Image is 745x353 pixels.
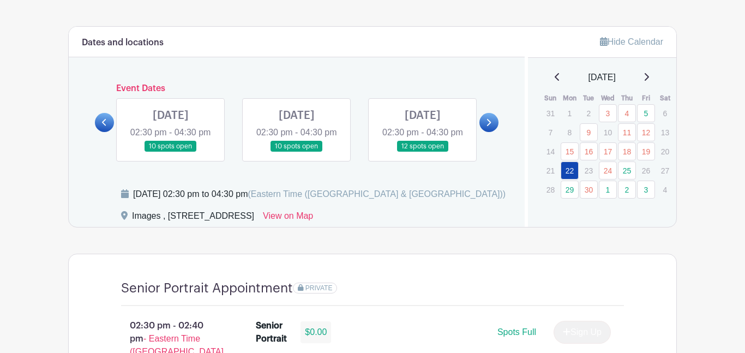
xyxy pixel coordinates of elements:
p: 4 [656,181,674,198]
p: 23 [580,162,598,179]
a: 11 [618,123,636,141]
a: 1 [599,181,617,199]
a: 15 [561,142,579,160]
p: 14 [542,143,560,160]
span: (Eastern Time ([GEOGRAPHIC_DATA] & [GEOGRAPHIC_DATA])) [248,189,506,199]
h6: Event Dates [114,83,479,94]
a: 30 [580,181,598,199]
p: 26 [637,162,655,179]
a: 16 [580,142,598,160]
a: View on Map [263,210,313,227]
p: 2 [580,105,598,122]
p: 13 [656,124,674,141]
th: Thu [617,93,636,104]
p: 31 [542,105,560,122]
a: 3 [599,104,617,122]
a: 17 [599,142,617,160]
span: [DATE] [588,71,616,84]
a: 4 [618,104,636,122]
span: Spots Full [497,327,536,337]
th: Tue [579,93,598,104]
p: 28 [542,181,560,198]
th: Wed [598,93,617,104]
p: 27 [656,162,674,179]
p: 7 [542,124,560,141]
a: 5 [637,104,655,122]
a: Hide Calendar [600,37,663,46]
a: 12 [637,123,655,141]
a: 2 [618,181,636,199]
a: 18 [618,142,636,160]
span: PRIVATE [305,284,333,292]
a: 24 [599,161,617,180]
a: 25 [618,161,636,180]
h6: Dates and locations [82,38,164,48]
a: 19 [637,142,655,160]
th: Mon [560,93,579,104]
div: [DATE] 02:30 pm to 04:30 pm [133,188,506,201]
div: Images , [STREET_ADDRESS] [132,210,254,227]
a: 9 [580,123,598,141]
th: Sat [656,93,675,104]
p: 6 [656,105,674,122]
a: 3 [637,181,655,199]
div: Senior Portrait [256,319,288,345]
a: 29 [561,181,579,199]
p: 21 [542,162,560,179]
p: 10 [599,124,617,141]
div: $0.00 [301,321,331,343]
h4: Senior Portrait Appointment [121,280,293,296]
p: 1 [561,105,579,122]
p: 8 [561,124,579,141]
th: Sun [541,93,560,104]
p: 20 [656,143,674,160]
a: 22 [561,161,579,180]
th: Fri [636,93,656,104]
